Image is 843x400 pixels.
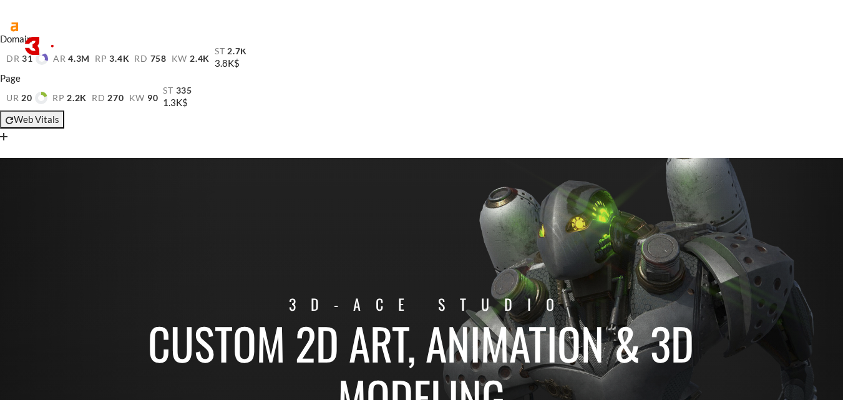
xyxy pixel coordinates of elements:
[481,22,552,69] a: Portfolio
[25,37,81,55] img: logo white
[52,93,64,103] span: rp
[163,95,192,110] div: 1.3K$
[147,93,158,103] span: 90
[67,93,87,103] span: 2.2K
[176,85,192,95] span: 335
[307,22,379,69] a: Animation
[552,22,618,69] a: Company
[163,85,173,95] span: st
[92,93,124,103] a: rd270
[379,22,468,69] a: Tech Expertise
[92,93,105,103] span: rd
[226,22,307,69] a: 3D Modeling
[618,22,663,69] a: Blog
[52,93,87,103] a: rp2.2K
[163,85,192,95] a: st335
[129,93,158,103] a: kw90
[663,22,739,69] a: Contact Us
[129,93,145,103] span: kw
[21,93,32,103] span: 20
[14,114,59,125] span: Web Vitals
[6,92,47,104] a: ur20
[172,22,226,69] a: 2D Art
[107,93,124,103] span: 270
[76,293,783,316] p: 3D-Ace studio
[6,93,19,103] span: ur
